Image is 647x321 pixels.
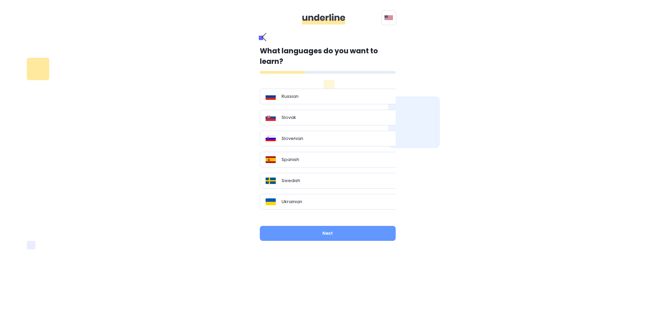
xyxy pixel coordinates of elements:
[260,46,396,67] p: What languages do you want to learn?
[260,226,396,241] button: Next
[266,156,276,163] img: Flag_of_Spain.svg
[384,15,393,20] img: svg+xml;base64,PHN2ZyB4bWxucz0iaHR0cDovL3d3dy53My5vcmcvMjAwMC9zdmciIHhtbG5zOnhsaW5rPSJodHRwOi8vd3...
[266,93,276,100] img: Flag_of_Russia.svg
[266,177,276,184] img: Flag_of_Sweden.svg
[266,135,276,142] img: Flag_of_Slovenia.svg
[282,177,300,184] p: Swedish
[266,114,276,121] img: Flag_of_Slovakia.svg
[282,93,299,100] p: Russian
[266,198,276,205] img: Flag_of_Ukraine.svg
[282,198,302,205] p: Ukrainian
[282,135,303,142] p: Slovenian
[282,156,299,163] p: Spanish
[282,114,296,121] p: Slovak
[302,14,345,24] img: ddgMu+Zv+CXDCfumCWfsmuPlDdRfDDxAd9LAAAAAAElFTkSuQmCC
